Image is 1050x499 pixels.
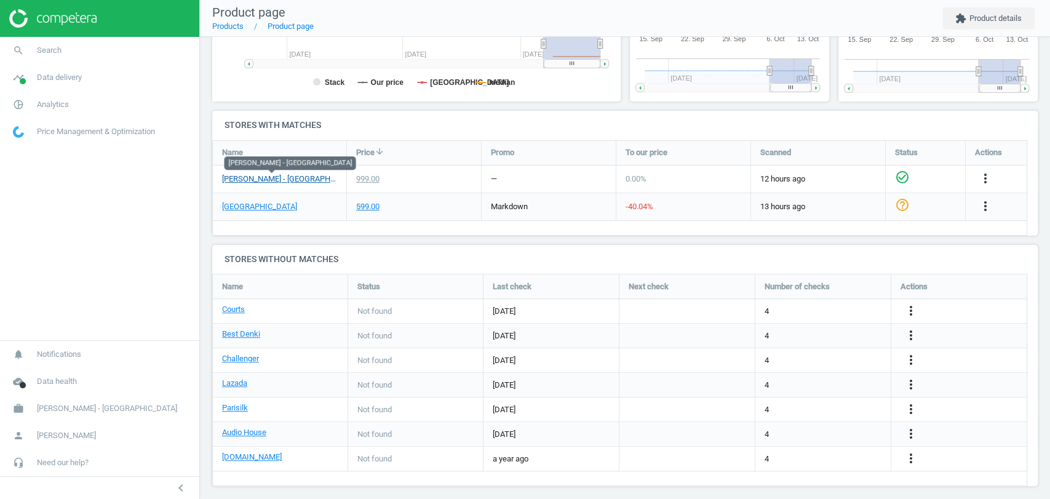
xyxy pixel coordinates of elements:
[212,245,1038,274] h4: Stores without matches
[7,66,30,89] i: timeline
[493,306,610,317] span: [DATE]
[430,78,509,87] tspan: [GEOGRAPHIC_DATA]
[904,328,918,344] button: more_vert
[978,171,993,187] button: more_vert
[357,404,392,415] span: Not found
[904,377,918,392] i: more_vert
[904,303,918,318] i: more_vert
[904,451,918,467] button: more_vert
[895,198,910,212] i: help_outline
[222,304,245,315] a: Courts
[222,174,337,185] a: [PERSON_NAME] - [GEOGRAPHIC_DATA]
[626,202,653,211] span: -40.04 %
[222,281,243,292] span: Name
[978,171,993,186] i: more_vert
[37,72,82,83] span: Data delivery
[797,36,819,43] tspan: 13. Oct
[37,376,77,387] span: Data health
[626,174,646,183] span: 0.00 %
[9,9,97,28] img: ajHJNr6hYgQAAAAASUVORK5CYII=
[978,199,993,215] button: more_vert
[222,402,248,413] a: Parisilk
[493,330,610,341] span: [DATE]
[976,36,993,43] tspan: 6. Oct
[904,303,918,319] button: more_vert
[760,147,791,158] span: Scanned
[491,174,497,185] div: —
[370,78,404,87] tspan: Our price
[7,343,30,366] i: notifications
[7,397,30,420] i: work
[489,78,515,87] tspan: median
[7,39,30,62] i: search
[13,126,24,138] img: wGWNvw8QSZomAAAAABJRU5ErkJggg==
[722,36,746,43] tspan: 29. Sep
[357,380,392,391] span: Not found
[37,403,177,414] span: [PERSON_NAME] - [GEOGRAPHIC_DATA]
[357,429,392,440] span: Not found
[7,424,30,447] i: person
[493,281,531,292] span: Last check
[493,355,610,366] span: [DATE]
[357,355,392,366] span: Not found
[7,370,30,393] i: cloud_done
[37,457,89,468] span: Need our help?
[955,13,966,24] i: extension
[760,174,876,185] span: 12 hours ago
[889,36,913,43] tspan: 22. Sep
[7,451,30,474] i: headset_mic
[491,147,514,158] span: Promo
[165,480,196,496] button: chevron_left
[356,174,380,185] div: 999.00
[639,36,662,43] tspan: 15. Sep
[904,353,918,369] button: more_vert
[765,281,830,292] span: Number of checks
[901,281,928,292] span: Actions
[904,426,918,442] button: more_vert
[978,199,993,214] i: more_vert
[765,380,769,391] span: 4
[222,378,247,389] a: Lazada
[895,170,910,185] i: check_circle_outline
[765,306,769,317] span: 4
[904,402,918,418] button: more_vert
[357,281,380,292] span: Status
[357,453,392,465] span: Not found
[848,36,871,43] tspan: 15. Sep
[7,93,30,116] i: pie_chart_outlined
[37,126,155,137] span: Price Management & Optimization
[37,45,62,56] span: Search
[491,202,528,211] span: markdown
[765,355,769,366] span: 4
[904,377,918,393] button: more_vert
[975,147,1002,158] span: Actions
[357,330,392,341] span: Not found
[356,147,375,158] span: Price
[222,147,243,158] span: Name
[37,99,69,110] span: Analytics
[173,481,188,495] i: chevron_left
[325,78,344,87] tspan: Stack
[895,147,918,158] span: Status
[493,404,610,415] span: [DATE]
[765,404,769,415] span: 4
[222,452,282,463] a: [DOMAIN_NAME]
[493,429,610,440] span: [DATE]
[797,75,818,82] tspan: [DATE]
[37,349,81,360] span: Notifications
[212,22,244,31] a: Products
[222,329,260,340] a: Best Denki
[224,156,356,170] div: [PERSON_NAME] - [GEOGRAPHIC_DATA]
[222,353,259,364] a: Challenger
[904,426,918,441] i: more_vert
[212,111,1038,140] h4: Stores with matches
[904,353,918,367] i: more_vert
[760,201,876,212] span: 13 hours ago
[765,453,769,465] span: 4
[212,5,285,20] span: Product page
[904,451,918,466] i: more_vert
[942,7,1035,30] button: extensionProduct details
[493,453,610,465] span: a year ago
[268,22,314,31] a: Product page
[680,36,704,43] tspan: 22. Sep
